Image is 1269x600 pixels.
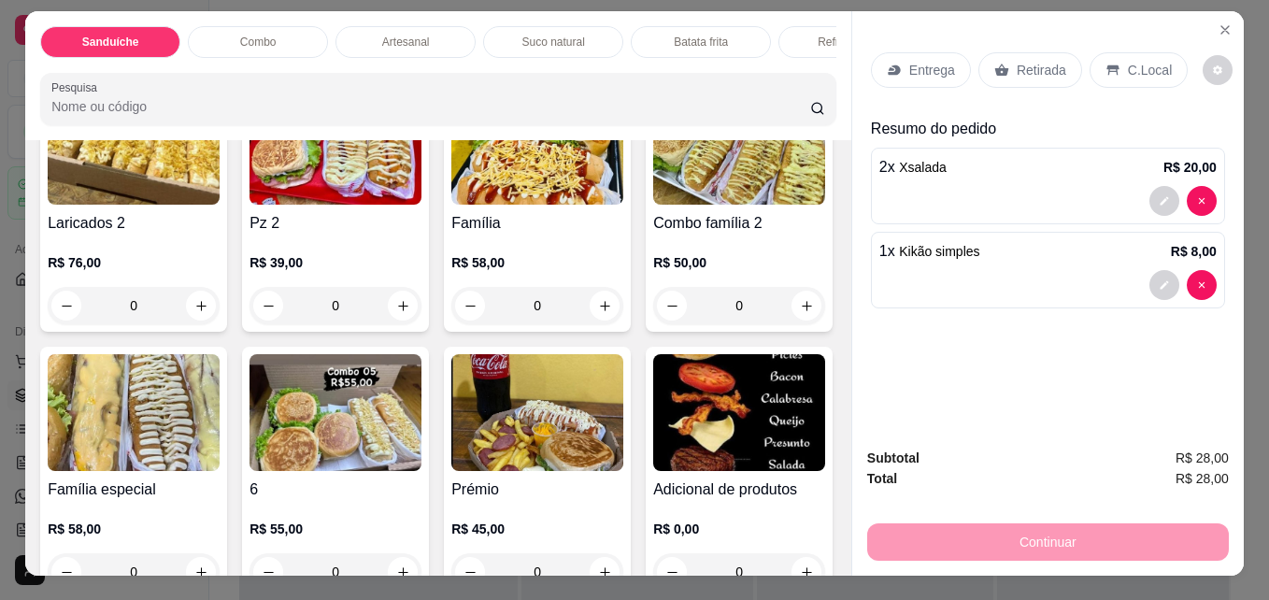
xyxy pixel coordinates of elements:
[253,557,283,587] button: decrease-product-quantity
[48,88,220,205] img: product-image
[451,520,623,538] p: R$ 45,00
[82,35,139,50] p: Sanduíche
[51,79,104,95] label: Pesquisa
[1017,61,1066,79] p: Retirada
[590,291,620,321] button: increase-product-quantity
[653,212,825,235] h4: Combo família 2
[51,97,810,116] input: Pesquisa
[451,88,623,205] img: product-image
[382,35,430,50] p: Artesanal
[451,212,623,235] h4: Família
[250,520,421,538] p: R$ 55,00
[871,118,1225,140] p: Resumo do pedido
[250,479,421,501] h4: 6
[657,291,687,321] button: decrease-product-quantity
[388,291,418,321] button: increase-product-quantity
[521,35,584,50] p: Suco natural
[240,35,277,50] p: Combo
[48,253,220,272] p: R$ 76,00
[451,479,623,501] h4: Prémio
[1210,15,1240,45] button: Close
[455,291,485,321] button: decrease-product-quantity
[590,557,620,587] button: increase-product-quantity
[1149,270,1179,300] button: decrease-product-quantity
[674,35,728,50] p: Batata frita
[451,354,623,471] img: product-image
[1187,186,1217,216] button: decrease-product-quantity
[653,88,825,205] img: product-image
[1176,448,1229,468] span: R$ 28,00
[1187,270,1217,300] button: decrease-product-quantity
[48,479,220,501] h4: Família especial
[451,253,623,272] p: R$ 58,00
[653,479,825,501] h4: Adicional de produtos
[388,557,418,587] button: increase-product-quantity
[48,354,220,471] img: product-image
[1149,186,1179,216] button: decrease-product-quantity
[867,471,897,486] strong: Total
[653,354,825,471] img: product-image
[899,244,979,259] span: Kikão simples
[250,212,421,235] h4: Pz 2
[653,520,825,538] p: R$ 0,00
[867,450,920,465] strong: Subtotal
[1203,55,1233,85] button: decrease-product-quantity
[1176,468,1229,489] span: R$ 28,00
[791,291,821,321] button: increase-product-quantity
[1171,242,1217,261] p: R$ 8,00
[250,354,421,471] img: product-image
[653,253,825,272] p: R$ 50,00
[51,557,81,587] button: decrease-product-quantity
[899,160,947,175] span: Xsalada
[51,291,81,321] button: decrease-product-quantity
[909,61,955,79] p: Entrega
[879,240,980,263] p: 1 x
[186,557,216,587] button: increase-product-quantity
[250,253,421,272] p: R$ 39,00
[186,291,216,321] button: increase-product-quantity
[48,212,220,235] h4: Laricados 2
[455,557,485,587] button: decrease-product-quantity
[818,35,879,50] p: Refrigerante
[879,156,947,179] p: 2 x
[48,520,220,538] p: R$ 58,00
[1163,158,1217,177] p: R$ 20,00
[250,88,421,205] img: product-image
[253,291,283,321] button: decrease-product-quantity
[1128,61,1172,79] p: C.Local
